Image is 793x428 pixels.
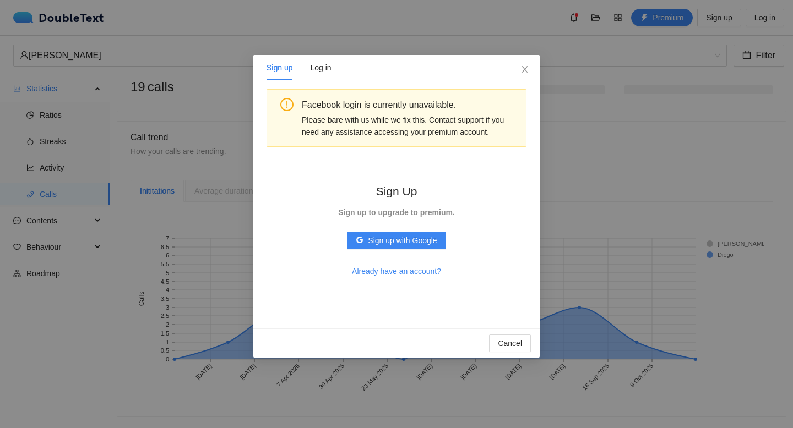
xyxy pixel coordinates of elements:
[352,265,441,277] span: Already have an account?
[280,98,294,111] span: exclamation-circle
[338,208,455,217] strong: Sign up to upgrade to premium.
[267,62,292,74] div: Sign up
[489,334,531,352] button: Cancel
[520,65,529,74] span: close
[302,114,518,138] div: Please bare with us while we fix this. Contact support if you need any assistance accessing your ...
[343,262,450,280] button: Already have an account?
[310,62,331,74] div: Log in
[356,236,363,245] span: google
[368,234,437,246] span: Sign up with Google
[498,337,522,349] span: Cancel
[347,232,446,249] button: googleSign up with Google
[302,98,518,112] div: Facebook login is currently unavailable.
[338,182,455,200] h2: Sign Up
[510,55,540,85] button: Close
